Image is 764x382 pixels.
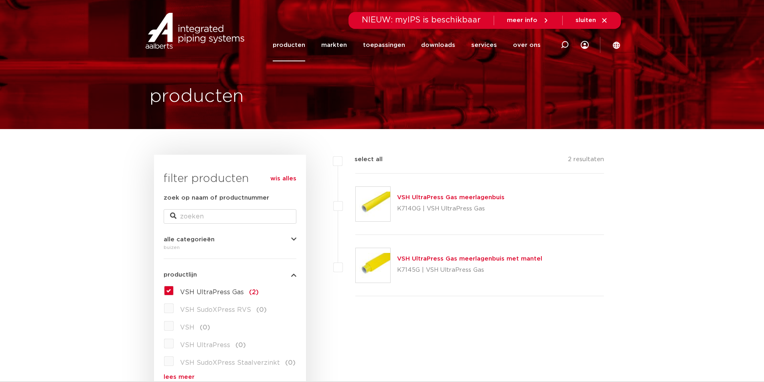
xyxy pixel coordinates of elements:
[363,29,405,61] a: toepassingen
[180,360,280,366] span: VSH SudoXPress Staalverzinkt
[164,272,296,278] button: productlijn
[321,29,347,61] a: markten
[180,324,195,331] span: VSH
[164,374,296,380] a: lees meer
[576,17,596,23] span: sluiten
[249,289,259,295] span: (2)
[235,342,246,348] span: (0)
[342,155,383,164] label: select all
[568,155,604,167] p: 2 resultaten
[507,17,537,23] span: meer info
[285,360,296,366] span: (0)
[576,17,608,24] a: sluiten
[273,29,541,61] nav: Menu
[164,272,197,278] span: productlijn
[362,16,481,24] span: NIEUW: myIPS is beschikbaar
[507,17,549,24] a: meer info
[164,243,296,252] div: buizen
[421,29,455,61] a: downloads
[471,29,497,61] a: services
[356,248,390,283] img: Thumbnail for VSH UltraPress Gas meerlagenbuis met mantel
[164,171,296,187] h3: filter producten
[397,202,505,215] p: K7140G | VSH UltraPress Gas
[164,236,296,243] button: alle categorieën
[256,307,267,313] span: (0)
[397,194,505,200] a: VSH UltraPress Gas meerlagenbuis
[397,256,542,262] a: VSH UltraPress Gas meerlagenbuis met mantel
[581,29,589,61] div: my IPS
[273,29,305,61] a: producten
[150,84,244,109] h1: producten
[200,324,210,331] span: (0)
[164,236,215,243] span: alle categorieën
[180,289,244,295] span: VSH UltraPress Gas
[164,193,269,203] label: zoek op naam of productnummer
[180,307,251,313] span: VSH SudoXPress RVS
[164,209,296,224] input: zoeken
[513,29,541,61] a: over ons
[180,342,230,348] span: VSH UltraPress
[397,264,542,277] p: K7145G | VSH UltraPress Gas
[356,187,390,221] img: Thumbnail for VSH UltraPress Gas meerlagenbuis
[270,174,296,184] a: wis alles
